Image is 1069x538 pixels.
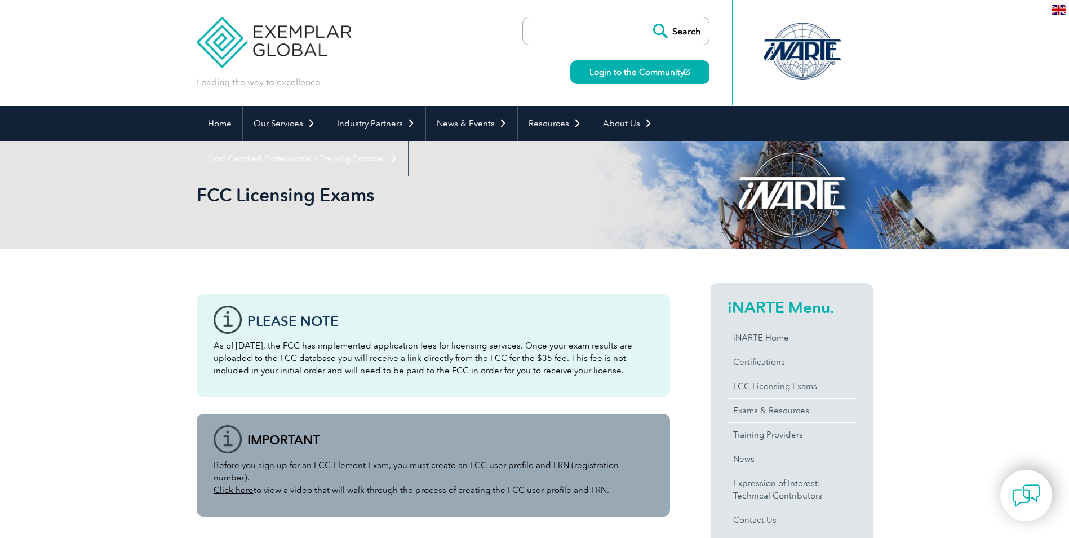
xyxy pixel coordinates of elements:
a: Training Providers [728,423,856,447]
a: Expression of Interest:Technical Contributors [728,471,856,508]
a: Find Certified Professional / Training Provider [197,141,408,176]
img: open_square.png [684,69,690,75]
a: Home [197,106,242,141]
a: Exams & Resources [728,399,856,422]
a: Industry Partners [326,106,425,141]
a: Certifications [728,350,856,374]
a: Click here [214,485,254,495]
a: iNARTE Home [728,326,856,350]
a: News & Events [426,106,517,141]
a: Contact Us [728,508,856,532]
p: Leading the way to excellence [197,76,320,89]
input: Search [647,17,709,45]
img: contact-chat.png [1012,482,1040,510]
h2: iNARTE Menu. [728,298,856,316]
p: As of [DATE], the FCC has implemented application fees for licensing services. Once your exam res... [214,339,653,377]
p: Before you sign up for an FCC Element Exam, you must create an FCC user profile and FRN (registra... [214,459,653,496]
a: About Us [592,106,663,141]
h2: FCC Licensing Exams [197,186,670,204]
h3: Please note [247,314,653,328]
a: Our Services [243,106,326,141]
img: en [1052,5,1066,15]
a: FCC Licensing Exams [728,374,856,398]
a: Login to the Community [570,60,709,84]
a: Resources [518,106,592,141]
a: News [728,447,856,471]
